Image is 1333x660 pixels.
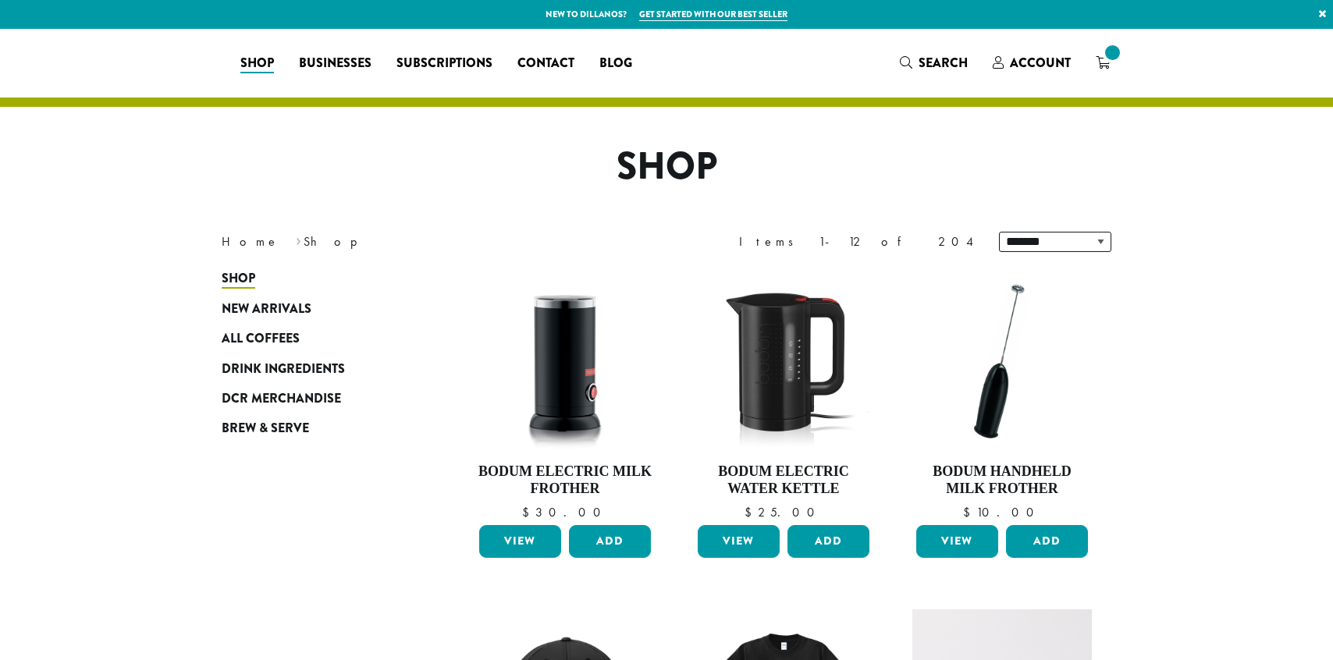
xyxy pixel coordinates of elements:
[569,525,651,558] button: Add
[210,144,1123,190] h1: Shop
[475,463,655,497] h4: Bodum Electric Milk Frother
[916,525,998,558] a: View
[299,54,371,73] span: Businesses
[887,50,980,76] a: Search
[228,51,286,76] a: Shop
[222,353,409,383] a: Drink Ingredients
[912,271,1092,451] img: DP3927.01-002.png
[517,54,574,73] span: Contact
[639,8,787,21] a: Get started with our best seller
[222,232,643,251] nav: Breadcrumb
[912,271,1092,519] a: Bodum Handheld Milk Frother $10.00
[222,294,409,324] a: New Arrivals
[963,504,976,520] span: $
[963,504,1041,520] bdi: 10.00
[222,413,409,443] a: Brew & Serve
[222,233,279,250] a: Home
[222,360,345,379] span: Drink Ingredients
[222,419,309,438] span: Brew & Serve
[522,504,608,520] bdi: 30.00
[296,227,301,251] span: ›
[222,269,255,289] span: Shop
[698,525,780,558] a: View
[694,271,873,519] a: Bodum Electric Water Kettle $25.00
[739,232,976,251] div: Items 1-12 of 204
[522,504,535,520] span: $
[1010,54,1071,72] span: Account
[787,525,869,558] button: Add
[475,271,655,519] a: Bodum Electric Milk Frother $30.00
[1006,525,1088,558] button: Add
[222,300,311,319] span: New Arrivals
[240,54,274,73] span: Shop
[694,271,873,451] img: DP3955.01.png
[479,525,561,558] a: View
[745,504,822,520] bdi: 25.00
[745,504,758,520] span: $
[222,324,409,353] a: All Coffees
[599,54,632,73] span: Blog
[475,271,655,451] img: DP3954.01-002.png
[912,463,1092,497] h4: Bodum Handheld Milk Frother
[222,329,300,349] span: All Coffees
[919,54,968,72] span: Search
[396,54,492,73] span: Subscriptions
[694,463,873,497] h4: Bodum Electric Water Kettle
[222,264,409,293] a: Shop
[222,384,409,413] a: DCR Merchandise
[222,389,341,409] span: DCR Merchandise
